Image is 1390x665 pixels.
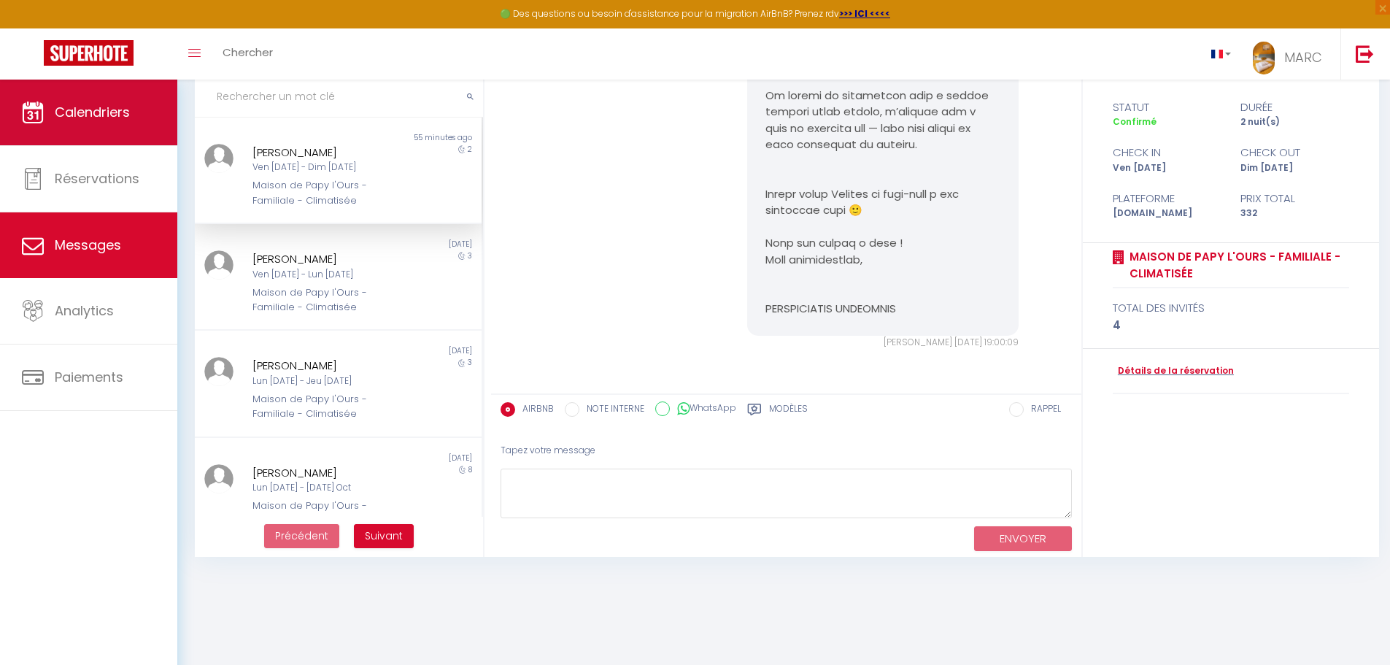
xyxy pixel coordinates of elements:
span: Calendriers [55,103,130,121]
span: 8 [468,464,472,475]
div: Dim [DATE] [1231,161,1359,175]
img: ... [1253,42,1275,74]
label: AIRBNB [515,402,554,418]
span: Paiements [55,368,123,386]
input: Rechercher un mot clé [195,77,483,118]
div: 4 [1113,317,1350,334]
button: Next [354,524,414,549]
span: 3 [468,250,472,261]
button: Previous [264,524,339,549]
div: total des invités [1113,299,1350,317]
div: statut [1103,99,1231,116]
span: MARC [1284,48,1322,66]
a: ... MARC [1242,28,1340,80]
div: [DOMAIN_NAME] [1103,207,1231,220]
img: ... [204,357,233,386]
div: durée [1231,99,1359,116]
button: ENVOYER [974,526,1072,552]
div: [PERSON_NAME] [252,250,401,268]
div: [DATE] [338,239,481,250]
a: Chercher [212,28,284,80]
div: Ven [DATE] - Dim [DATE] [252,161,401,174]
div: [PERSON_NAME] [252,357,401,374]
div: Tapez votre message [501,433,1072,469]
div: [DATE] [338,345,481,357]
div: [PERSON_NAME] [252,144,401,161]
div: Maison de Papy l'Ours - Familiale - Climatisée [252,178,401,208]
span: Messages [55,236,121,254]
div: 2 nuit(s) [1231,115,1359,129]
div: [DATE] [338,453,481,464]
div: check out [1231,144,1359,161]
span: Suivant [365,528,403,543]
img: ... [204,250,233,280]
img: ... [204,464,233,493]
div: Lun [DATE] - [DATE] Oct [252,481,401,495]
span: Précédent [275,528,328,543]
div: Ven [DATE] - Lun [DATE] [252,268,401,282]
span: Chercher [223,45,273,60]
a: >>> ICI <<<< [839,7,890,20]
div: Maison de Papy l'Ours - Familiale - Climatisée [252,285,401,315]
img: Super Booking [44,40,134,66]
div: [PERSON_NAME] [DATE] 19:00:09 [747,336,1019,350]
div: [PERSON_NAME] [252,464,401,482]
a: Maison de Papy l'Ours - Familiale - Climatisée [1124,248,1350,282]
label: WhatsApp [670,401,736,418]
a: Détails de la réservation [1113,364,1234,378]
label: Modèles [769,402,808,420]
span: Réservations [55,169,139,188]
label: RAPPEL [1024,402,1061,418]
span: 2 [468,144,472,155]
div: 332 [1231,207,1359,220]
div: Plateforme [1103,190,1231,207]
div: Lun [DATE] - Jeu [DATE] [252,374,401,388]
span: Analytics [55,301,114,320]
div: 55 minutes ago [338,132,481,144]
span: Confirmé [1113,115,1157,128]
div: Ven [DATE] [1103,161,1231,175]
label: NOTE INTERNE [579,402,644,418]
img: logout [1356,45,1374,63]
div: Maison de Papy l'Ours - Familiale - Climatisée [252,499,401,528]
div: check in [1103,144,1231,161]
img: ... [204,144,233,173]
div: Prix total [1231,190,1359,207]
div: Maison de Papy l'Ours - Familiale - Climatisée [252,392,401,422]
span: 3 [468,357,472,368]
